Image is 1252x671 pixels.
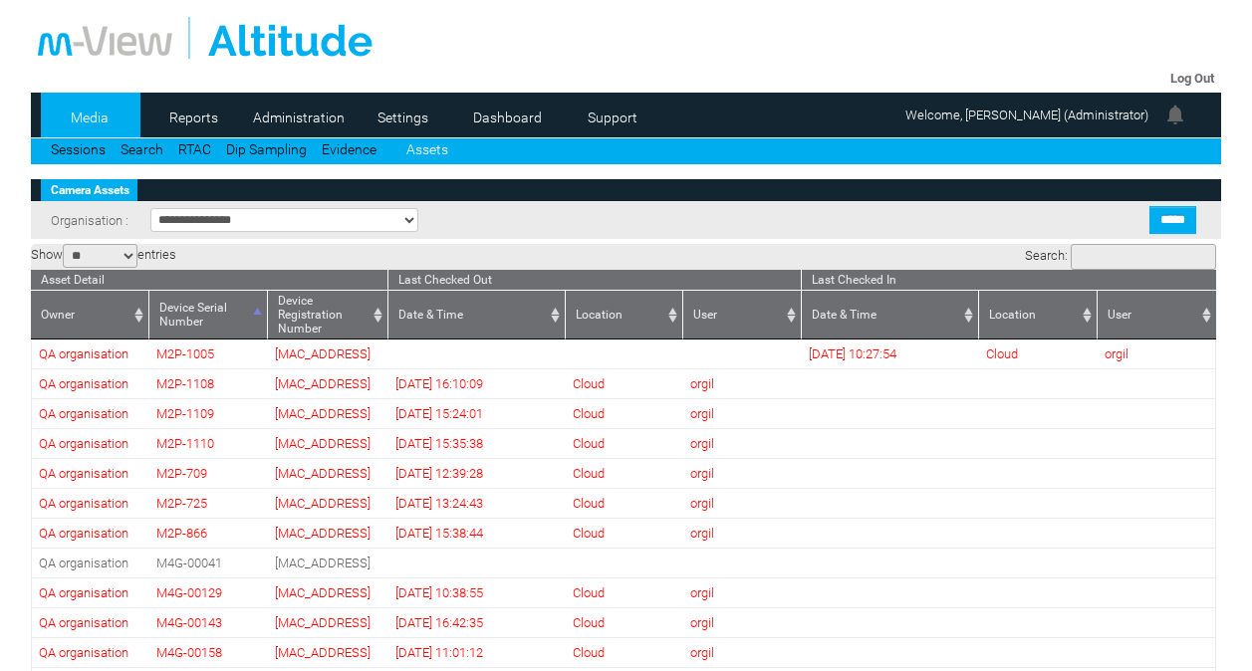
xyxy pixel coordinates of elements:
[388,399,566,429] td: [DATE] 15:24:01
[31,459,149,489] td: QA organisation
[149,369,268,399] td: M2P-1108
[683,369,802,399] td: orgil
[388,459,566,489] td: [DATE] 12:39:28
[905,108,1148,122] span: Welcome, [PERSON_NAME] (Administrator)
[566,399,684,429] td: Cloud
[268,519,388,549] td: [MAC_ADDRESS]
[566,489,684,519] td: Cloud
[322,141,376,157] a: Evidence
[41,103,137,132] a: Media
[31,369,149,399] td: QA organisation
[802,270,1215,291] th: Last Checked In
[149,459,268,489] td: M2P-709
[31,399,149,429] td: QA organisation
[683,638,802,668] td: orgil
[1071,244,1216,270] input: Search:
[149,519,268,549] td: M2P-866
[149,578,268,608] td: M4G-00129
[149,608,268,638] td: M4G-00143
[268,339,388,369] td: [MAC_ADDRESS]
[683,578,802,608] td: orgil
[178,141,211,157] a: RTAC
[149,549,268,578] td: M4G-00041
[459,103,556,132] a: Dashboard
[683,608,802,638] td: orgil
[268,429,388,459] td: [MAC_ADDRESS]
[31,339,149,369] td: QA organisation
[268,291,388,339] th: Device Registration Number: activate to sort column ascending
[566,429,684,459] td: Cloud
[149,291,268,339] th: Device Serial Number: activate to sort column descending
[268,549,388,578] td: [MAC_ADDRESS]
[1098,291,1216,339] th: User: activate to sort column ascending
[566,291,684,339] th: Location: activate to sort column ascending
[31,549,149,578] td: QA organisation
[979,291,1098,339] th: Location: activate to sort column ascending
[145,103,242,132] a: Reports
[802,339,979,369] td: [DATE] 10:27:54
[979,339,1098,369] td: Cloud
[268,369,388,399] td: [MAC_ADDRESS]
[31,247,176,262] label: Show entries
[268,399,388,429] td: [MAC_ADDRESS]
[149,429,268,459] td: M2P-1110
[566,459,684,489] td: Cloud
[388,638,566,668] td: [DATE] 11:01:12
[566,608,684,638] td: Cloud
[564,103,660,132] a: Support
[566,369,684,399] td: Cloud
[388,578,566,608] td: [DATE] 10:38:55
[683,519,802,549] td: orgil
[683,291,802,339] th: User: activate to sort column ascending
[406,141,448,157] a: Assets
[226,141,307,157] a: Dip Sampling
[250,103,347,132] a: Administration
[268,638,388,668] td: [MAC_ADDRESS]
[31,519,149,549] td: QA organisation
[388,291,566,339] th: Date &amp; Time: activate to sort column ascending
[51,141,106,157] a: Sessions
[802,291,979,339] th: Date &amp; Time: activate to sort column ascending
[1025,248,1216,263] label: Search:
[268,459,388,489] td: [MAC_ADDRESS]
[388,270,802,291] th: Last Checked Out
[683,399,802,429] td: orgil
[31,608,149,638] td: QA organisation
[31,429,149,459] td: QA organisation
[388,429,566,459] td: [DATE] 15:35:38
[566,519,684,549] td: Cloud
[388,369,566,399] td: [DATE] 16:10:09
[683,429,802,459] td: orgil
[388,489,566,519] td: [DATE] 13:24:43
[268,608,388,638] td: [MAC_ADDRESS]
[355,103,451,132] a: Settings
[31,578,149,608] td: QA organisation
[31,638,149,668] td: QA organisation
[268,578,388,608] td: [MAC_ADDRESS]
[683,459,802,489] td: orgil
[31,291,149,339] th: Owner: activate to sort column ascending
[31,489,149,519] td: QA organisation
[149,339,268,369] td: M2P-1005
[388,519,566,549] td: [DATE] 15:38:44
[566,638,684,668] td: Cloud
[268,489,388,519] td: [MAC_ADDRESS]
[388,608,566,638] td: [DATE] 16:42:35
[1163,103,1187,126] img: bell24.png
[1098,339,1216,369] td: orgil
[566,578,684,608] td: Cloud
[41,179,137,201] a: Camera Assets
[121,141,163,157] a: Search
[63,244,137,268] select: Showentries
[149,638,268,668] td: M4G-00158
[683,489,802,519] td: orgil
[1170,71,1214,86] a: Log Out
[51,213,130,228] span: Organisation :
[149,399,268,429] td: M2P-1109
[31,270,387,291] th: Asset Detail
[149,489,268,519] td: M2P-725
